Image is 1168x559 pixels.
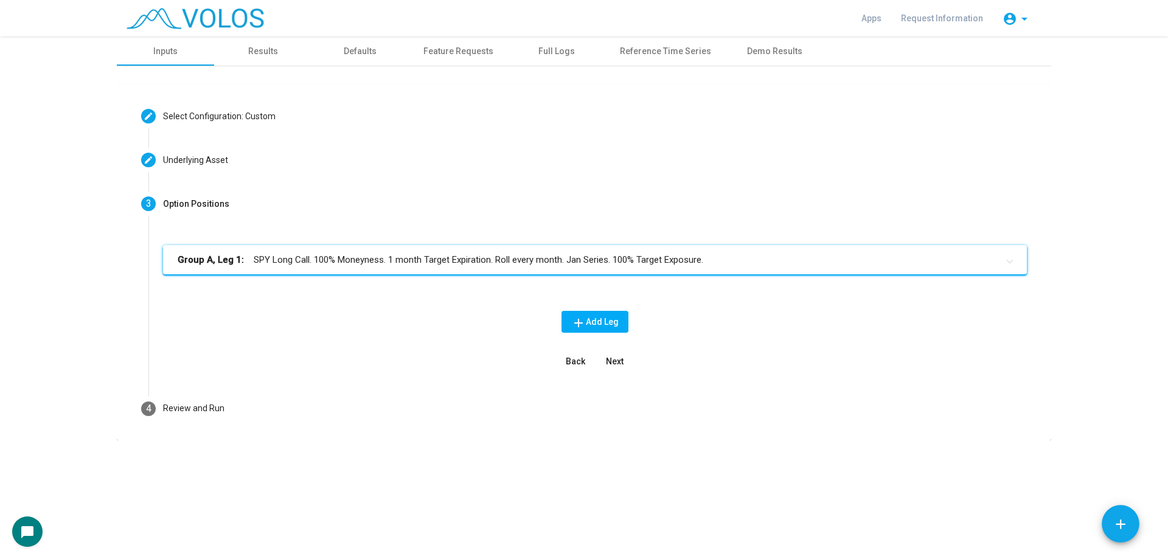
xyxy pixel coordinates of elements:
span: Apps [861,13,881,23]
span: Next [606,356,624,366]
mat-icon: account_circle [1003,12,1017,26]
mat-icon: arrow_drop_down [1017,12,1032,26]
div: Review and Run [163,402,224,415]
a: Request Information [891,7,993,29]
button: Add icon [1102,505,1139,543]
button: Next [595,350,634,372]
span: Request Information [901,13,983,23]
mat-panel-title: SPY Long Call. 100% Moneyness. 1 month Target Expiration. Roll every month. Jan Series. 100% Targ... [178,253,998,267]
div: Option Positions [163,198,229,210]
a: Apps [852,7,891,29]
mat-icon: add [571,316,586,330]
div: Defaults [344,45,377,58]
div: Reference Time Series [620,45,711,58]
b: Group A, Leg 1: [178,253,244,267]
mat-icon: chat_bubble [20,525,35,540]
div: Underlying Asset [163,154,228,167]
mat-expansion-panel-header: Group A, Leg 1:SPY Long Call. 100% Moneyness. 1 month Target Expiration. Roll every month. Jan Se... [163,245,1027,274]
span: Add Leg [571,317,619,327]
span: 3 [146,198,151,209]
button: Back [556,350,595,372]
span: 4 [146,403,151,414]
div: Inputs [153,45,178,58]
div: Full Logs [538,45,575,58]
button: Add Leg [561,311,628,333]
div: Demo Results [747,45,802,58]
div: Feature Requests [423,45,493,58]
mat-icon: create [144,155,153,165]
mat-icon: add [1113,516,1128,532]
mat-icon: create [144,111,153,121]
div: Results [248,45,278,58]
span: Back [566,356,585,366]
div: Select Configuration: Custom [163,110,276,123]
